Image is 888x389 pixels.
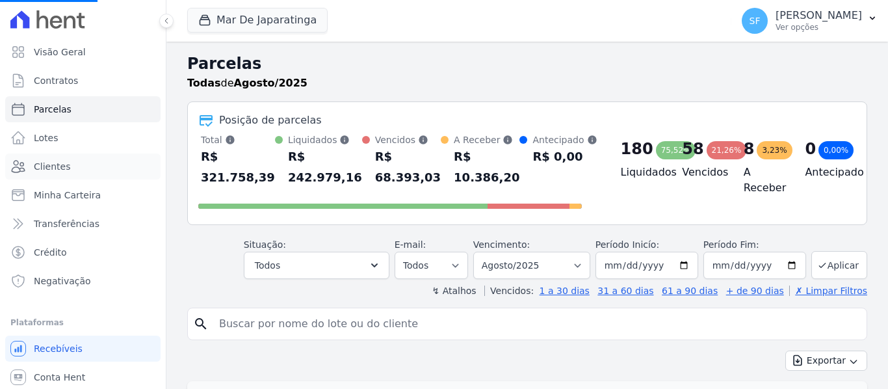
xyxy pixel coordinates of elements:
span: Crédito [34,246,67,259]
span: Recebíveis [34,342,83,355]
button: Mar De Japaratinga [187,8,328,33]
button: Todos [244,252,389,279]
span: Transferências [34,217,99,230]
a: Crédito [5,239,161,265]
p: Ver opções [776,22,862,33]
div: R$ 242.979,16 [288,146,362,188]
i: search [193,316,209,332]
div: 75,52% [656,141,696,159]
label: Vencidos: [484,286,534,296]
div: Posição de parcelas [219,113,322,128]
label: E-mail: [395,239,426,250]
div: 8 [744,139,755,159]
a: Lotes [5,125,161,151]
div: 0,00% [818,141,854,159]
div: Vencidos [375,133,441,146]
a: Transferências [5,211,161,237]
label: Período Fim: [703,238,806,252]
a: Clientes [5,154,161,180]
button: Exportar [785,351,867,371]
span: Conta Hent [34,371,85,384]
a: Minha Carteira [5,182,161,208]
button: SF [PERSON_NAME] Ver opções [731,3,888,39]
div: Antecipado [532,133,597,146]
a: Visão Geral [5,39,161,65]
a: Parcelas [5,96,161,122]
a: Negativação [5,268,161,294]
strong: Todas [187,77,221,89]
div: Plataformas [10,315,155,330]
span: Visão Geral [34,46,86,59]
h4: Vencidos [682,165,723,180]
div: R$ 0,00 [532,146,597,167]
label: Vencimento: [473,239,530,250]
div: 180 [621,139,653,159]
div: A Receber [454,133,519,146]
div: Total [201,133,275,146]
span: Lotes [34,131,59,144]
label: ↯ Atalhos [432,286,476,296]
div: R$ 68.393,03 [375,146,441,188]
span: Clientes [34,160,70,173]
a: + de 90 dias [726,286,784,296]
h2: Parcelas [187,52,867,75]
a: 1 a 30 dias [540,286,590,296]
p: de [187,75,307,91]
h4: A Receber [744,165,785,196]
span: Parcelas [34,103,72,116]
a: 31 a 60 dias [597,286,653,296]
span: Todos [255,258,280,273]
div: 58 [682,139,703,159]
div: 3,23% [757,141,792,159]
div: Liquidados [288,133,362,146]
span: Minha Carteira [34,189,101,202]
p: [PERSON_NAME] [776,9,862,22]
input: Buscar por nome do lote ou do cliente [211,311,861,337]
div: R$ 321.758,39 [201,146,275,188]
span: Negativação [34,275,91,288]
h4: Antecipado [805,165,846,180]
a: ✗ Limpar Filtros [789,286,867,296]
div: 0 [805,139,816,159]
div: 21,26% [707,141,747,159]
button: Aplicar [811,251,867,279]
label: Período Inicío: [595,239,659,250]
span: Contratos [34,74,78,87]
label: Situação: [244,239,286,250]
div: R$ 10.386,20 [454,146,519,188]
h4: Liquidados [621,165,662,180]
span: SF [750,16,761,25]
strong: Agosto/2025 [234,77,307,89]
a: Contratos [5,68,161,94]
a: 61 a 90 dias [662,286,718,296]
a: Recebíveis [5,336,161,362]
